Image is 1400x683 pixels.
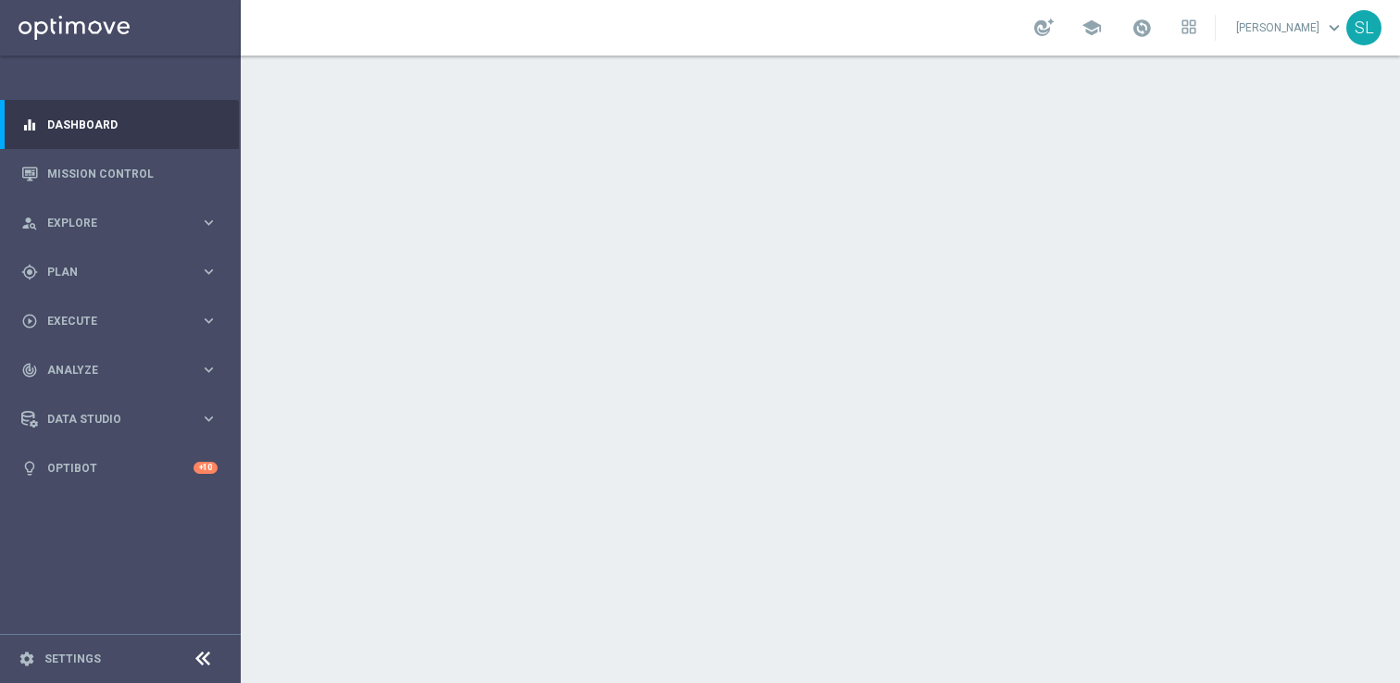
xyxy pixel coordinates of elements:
[21,313,38,329] i: play_circle_outline
[47,316,200,327] span: Execute
[1081,18,1102,38] span: school
[20,216,219,230] button: person_search Explore keyboard_arrow_right
[200,410,218,428] i: keyboard_arrow_right
[21,149,218,198] div: Mission Control
[47,443,194,492] a: Optibot
[20,167,219,181] button: Mission Control
[194,462,218,474] div: +10
[200,361,218,379] i: keyboard_arrow_right
[47,149,218,198] a: Mission Control
[200,263,218,280] i: keyboard_arrow_right
[21,264,38,280] i: gps_fixed
[20,118,219,132] button: equalizer Dashboard
[19,651,35,667] i: settings
[1234,14,1346,42] a: [PERSON_NAME]keyboard_arrow_down
[47,267,200,278] span: Plan
[44,653,101,664] a: Settings
[21,215,38,231] i: person_search
[21,100,218,149] div: Dashboard
[47,365,200,376] span: Analyze
[21,215,200,231] div: Explore
[21,313,200,329] div: Execute
[21,362,38,379] i: track_changes
[21,460,38,477] i: lightbulb
[21,264,200,280] div: Plan
[20,265,219,279] button: gps_fixed Plan keyboard_arrow_right
[200,312,218,329] i: keyboard_arrow_right
[21,117,38,133] i: equalizer
[20,461,219,476] button: lightbulb Optibot +10
[1346,10,1381,45] div: SL
[47,217,200,229] span: Explore
[21,411,200,428] div: Data Studio
[200,214,218,231] i: keyboard_arrow_right
[1324,18,1344,38] span: keyboard_arrow_down
[47,414,200,425] span: Data Studio
[47,100,218,149] a: Dashboard
[20,363,219,378] button: track_changes Analyze keyboard_arrow_right
[20,412,219,427] button: Data Studio keyboard_arrow_right
[21,362,200,379] div: Analyze
[21,443,218,492] div: Optibot
[20,314,219,329] button: play_circle_outline Execute keyboard_arrow_right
